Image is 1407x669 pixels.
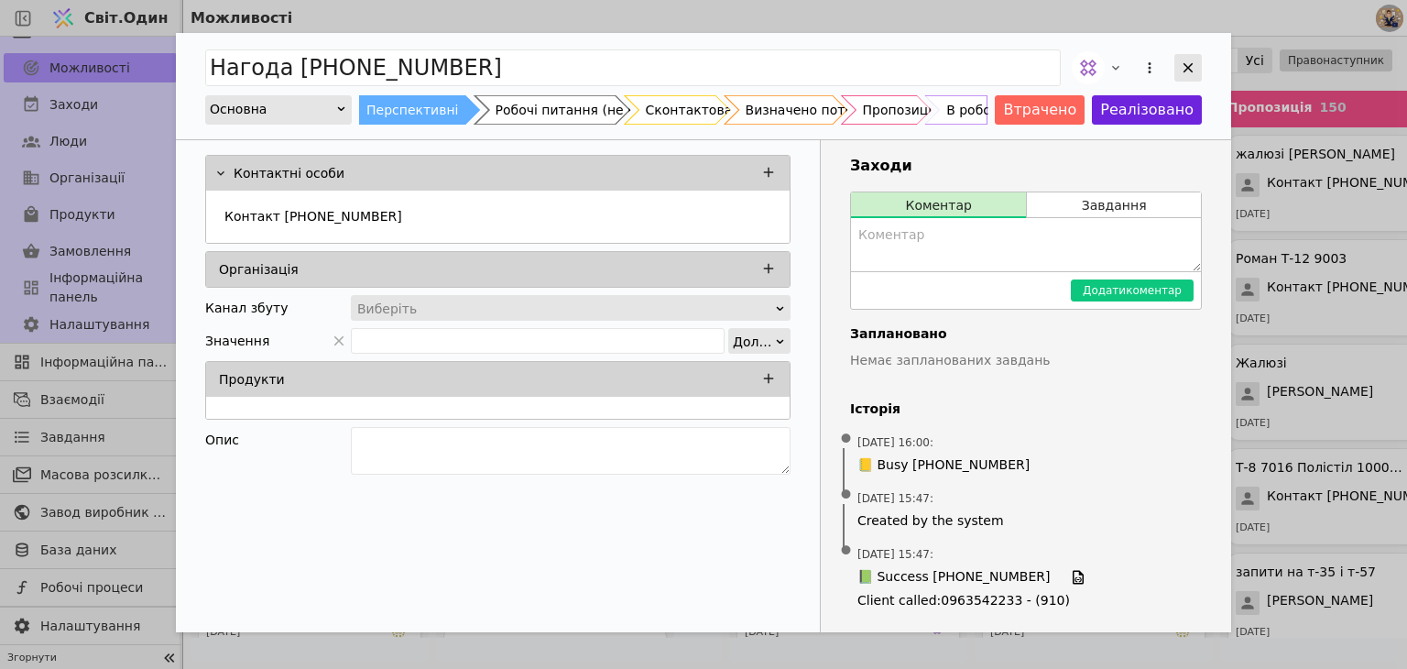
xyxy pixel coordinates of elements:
[857,546,933,563] span: [DATE] 15:47 :
[905,198,971,213] font: Коментар
[205,301,288,315] font: Канал збуту
[1092,95,1202,125] button: Реалізовано
[646,95,748,125] div: Сконтактовано
[995,95,1085,125] button: Втрачено
[837,416,856,463] span: •
[857,455,1030,475] span: 📒 Busy [PHONE_NUMBER]
[837,472,856,519] span: •
[224,209,402,224] font: Контакт [PHONE_NUMBER]
[850,401,900,416] font: Історія
[205,334,269,348] font: Значення
[1126,284,1182,297] font: коментар
[850,157,912,174] font: Заходи
[205,433,239,447] font: Опис
[1082,198,1147,213] font: Завдання
[857,567,1050,587] span: 📗 Success [PHONE_NUMBER]
[1072,51,1105,84] img: ма
[837,528,856,575] span: •
[733,334,819,349] font: Долари США
[176,33,1231,632] div: Додати можливість
[857,434,933,451] span: [DATE] 16:00 :
[850,353,1051,367] font: Немає запланованих завдань
[366,95,459,125] div: Перспективні
[857,591,1194,610] span: Client called : 0963542233 - (910)
[234,166,344,181] font: Контактні особи
[863,95,940,125] div: Пропозиція
[857,490,933,507] span: [DATE] 15:47 :
[357,302,417,316] font: Виберіть
[219,262,299,277] font: Організація
[210,102,267,116] font: Основна
[850,326,947,341] font: Заплановано
[219,372,285,387] font: Продукти
[496,95,681,125] div: Робочі питання (не нагода)
[946,95,1002,125] div: В роботі
[857,511,1194,531] span: Created by the system
[1083,284,1126,297] font: Додати
[746,95,877,125] div: Визначено потребу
